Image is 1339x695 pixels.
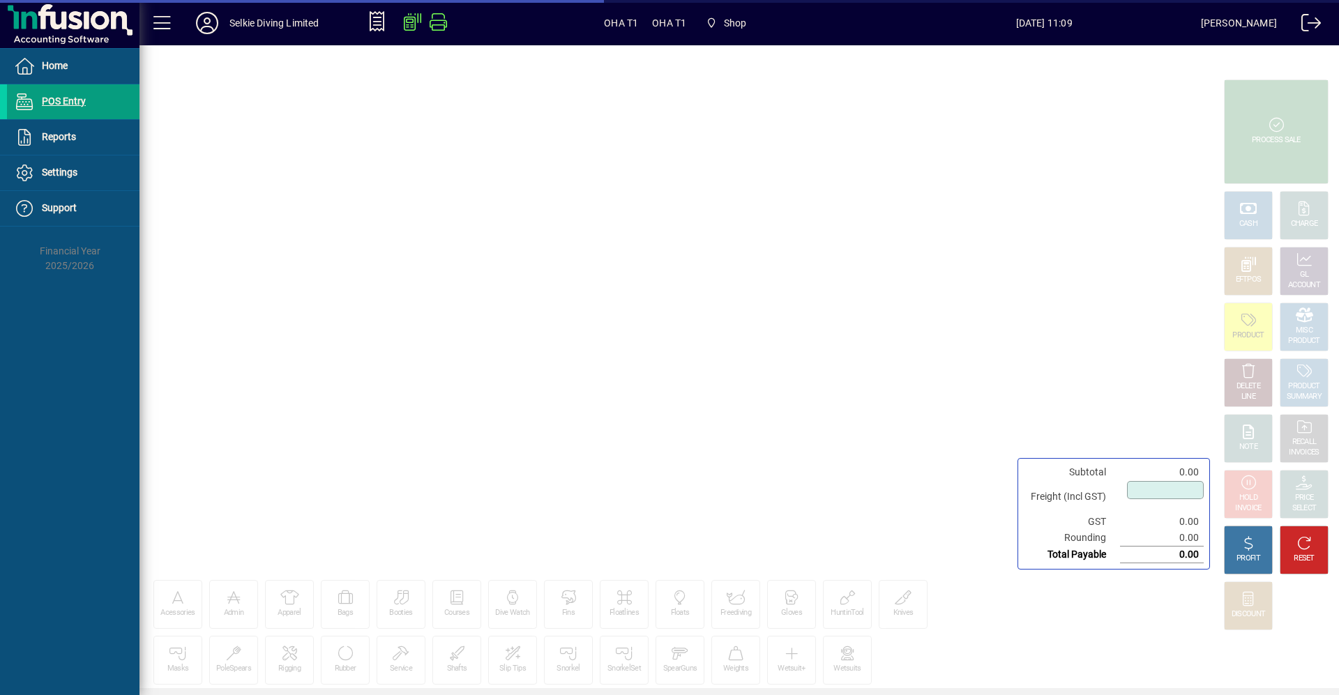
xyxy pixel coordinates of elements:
[1288,280,1320,291] div: ACCOUNT
[389,608,412,618] div: Booties
[557,664,580,674] div: Snorkel
[7,120,139,155] a: Reports
[1024,464,1120,480] td: Subtotal
[495,608,529,618] div: Dive Watch
[604,12,638,34] span: OHA T1
[724,12,747,34] span: Shop
[831,608,863,618] div: HuntinTool
[1292,437,1317,448] div: RECALL
[1120,464,1204,480] td: 0.00
[1296,326,1312,336] div: MISC
[7,191,139,226] a: Support
[1239,442,1257,452] div: NOTE
[42,60,68,71] span: Home
[1024,480,1120,514] td: Freight (Incl GST)
[1024,514,1120,530] td: GST
[893,608,914,618] div: Knives
[1120,530,1204,547] td: 0.00
[781,608,802,618] div: Gloves
[1252,135,1301,146] div: PROCESS SALE
[1239,493,1257,503] div: HOLD
[562,608,575,618] div: Fins
[607,664,641,674] div: SnorkelSet
[720,608,751,618] div: Freediving
[42,167,77,178] span: Settings
[1294,553,1315,564] div: RESET
[278,664,301,674] div: Rigging
[335,664,356,674] div: Rubber
[1120,547,1204,563] td: 0.00
[888,12,1201,34] span: [DATE] 11:09
[700,10,752,36] span: Shop
[1289,448,1319,458] div: INVOICES
[723,664,748,674] div: Weights
[1239,219,1257,229] div: CASH
[7,155,139,190] a: Settings
[1300,270,1309,280] div: GL
[7,49,139,84] a: Home
[1288,336,1319,346] div: PRODUCT
[42,131,76,142] span: Reports
[1288,381,1319,392] div: PRODUCT
[1292,503,1317,514] div: SELECT
[1236,275,1262,285] div: EFTPOS
[1236,553,1260,564] div: PROFIT
[338,608,353,618] div: Bags
[447,664,467,674] div: Shafts
[224,608,244,618] div: Admin
[1291,3,1322,48] a: Logout
[833,664,861,674] div: Wetsuits
[167,664,189,674] div: Masks
[229,12,319,34] div: Selkie Diving Limited
[1291,219,1318,229] div: CHARGE
[499,664,526,674] div: Slip Tips
[390,664,412,674] div: Service
[42,202,77,213] span: Support
[663,664,697,674] div: SpearGuns
[671,608,690,618] div: Floats
[1024,547,1120,563] td: Total Payable
[1024,530,1120,547] td: Rounding
[1232,330,1264,341] div: PRODUCT
[1232,609,1265,620] div: DISCOUNT
[444,608,469,618] div: Courses
[42,96,86,107] span: POS Entry
[652,12,686,34] span: OHA T1
[1235,503,1261,514] div: INVOICE
[216,664,251,674] div: PoleSpears
[610,608,639,618] div: Floatlines
[778,664,805,674] div: Wetsuit+
[1241,392,1255,402] div: LINE
[1120,514,1204,530] td: 0.00
[1236,381,1260,392] div: DELETE
[1287,392,1322,402] div: SUMMARY
[278,608,301,618] div: Apparel
[185,10,229,36] button: Profile
[1295,493,1314,503] div: PRICE
[160,608,195,618] div: Acessories
[1201,12,1277,34] div: [PERSON_NAME]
